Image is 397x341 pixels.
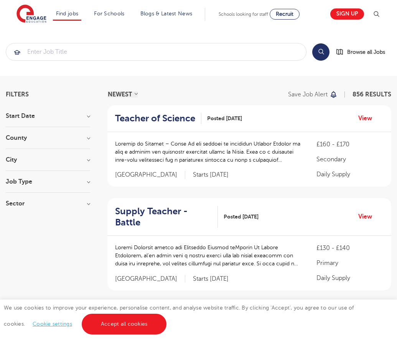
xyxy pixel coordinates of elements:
[6,179,90,185] h3: Job Type
[33,321,72,327] a: Cookie settings
[316,258,384,268] p: Primary
[6,91,29,98] span: Filters
[312,43,329,61] button: Search
[316,170,384,179] p: Daily Supply
[207,114,242,122] span: Posted [DATE]
[82,314,167,334] a: Accept all cookies
[270,9,300,20] a: Recruit
[353,91,391,98] span: 856 RESULTS
[115,243,301,268] p: Loremi Dolorsit ametco adi Elitseddo Eiusmod teMporin Ut Labore Etdolorem, al’en admin veni q nos...
[115,113,201,124] a: Teacher of Science
[6,135,90,141] h3: County
[6,113,90,119] h3: Start Date
[358,113,378,123] a: View
[316,155,384,164] p: Secondary
[288,91,328,98] p: Save job alert
[94,11,124,17] a: For Schools
[140,11,193,17] a: Blogs & Latest News
[347,48,385,56] span: Browse all Jobs
[276,11,293,17] span: Recruit
[115,275,185,283] span: [GEOGRAPHIC_DATA]
[115,206,218,228] a: Supply Teacher - Battle
[336,48,391,56] a: Browse all Jobs
[6,43,306,61] div: Submit
[330,8,364,20] a: Sign up
[316,273,384,283] p: Daily Supply
[193,171,229,179] p: Starts [DATE]
[219,12,268,17] span: Schools looking for staff
[288,91,338,98] button: Save job alert
[115,113,195,124] h2: Teacher of Science
[6,157,90,163] h3: City
[4,305,354,327] span: We use cookies to improve your experience, personalise content, and analyse website traffic. By c...
[358,212,378,222] a: View
[316,140,384,149] p: £160 - £170
[115,140,301,164] p: Loremip do Sitamet – Conse Ad eli seddoei te incididun Utlabor Etdolor ma aliq e adminim ven quis...
[115,206,212,228] h2: Supply Teacher - Battle
[224,213,259,221] span: Posted [DATE]
[6,200,90,207] h3: Sector
[193,275,229,283] p: Starts [DATE]
[115,171,185,179] span: [GEOGRAPHIC_DATA]
[6,43,306,60] input: Submit
[16,5,46,24] img: Engage Education
[56,11,79,17] a: Find jobs
[316,243,384,253] p: £130 - £140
